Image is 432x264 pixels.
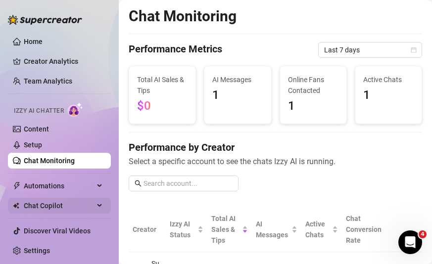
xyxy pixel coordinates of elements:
[144,178,233,189] input: Search account...
[207,207,252,252] th: Total AI Sales & Tips
[24,125,49,133] a: Content
[129,7,237,26] h2: Chat Monitoring
[166,207,207,252] th: Izzy AI Status
[398,230,422,254] iframe: Intercom live chat
[8,15,82,25] img: logo-BBDzfeDw.svg
[288,97,338,116] span: 1
[252,207,302,252] th: AI Messages
[129,140,422,154] h4: Performance by Creator
[256,219,290,240] span: AI Messages
[137,74,188,96] span: Total AI Sales & Tips
[24,77,72,85] a: Team Analytics
[363,74,414,85] span: Active Chats
[24,157,75,165] a: Chat Monitoring
[24,178,94,194] span: Automations
[24,38,43,45] a: Home
[288,74,338,96] span: Online Fans Contacted
[24,227,91,235] a: Discover Viral Videos
[13,182,21,190] span: thunderbolt
[212,86,263,105] span: 1
[419,230,427,238] span: 4
[129,207,166,252] th: Creator
[170,219,195,240] span: Izzy AI Status
[411,47,417,53] span: calendar
[342,207,393,252] th: Chat Conversion Rate
[324,43,416,57] span: Last 7 days
[24,141,42,149] a: Setup
[305,219,330,240] span: Active Chats
[135,180,142,187] span: search
[129,155,422,168] span: Select a specific account to see the chats Izzy AI is running.
[24,247,50,255] a: Settings
[14,106,64,116] span: Izzy AI Chatter
[68,102,83,117] img: AI Chatter
[301,207,341,252] th: Active Chats
[129,42,222,58] h4: Performance Metrics
[13,202,19,209] img: Chat Copilot
[24,53,103,69] a: Creator Analytics
[24,198,94,214] span: Chat Copilot
[363,86,414,105] span: 1
[211,213,240,246] span: Total AI Sales & Tips
[212,74,263,85] span: AI Messages
[137,99,151,113] span: $0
